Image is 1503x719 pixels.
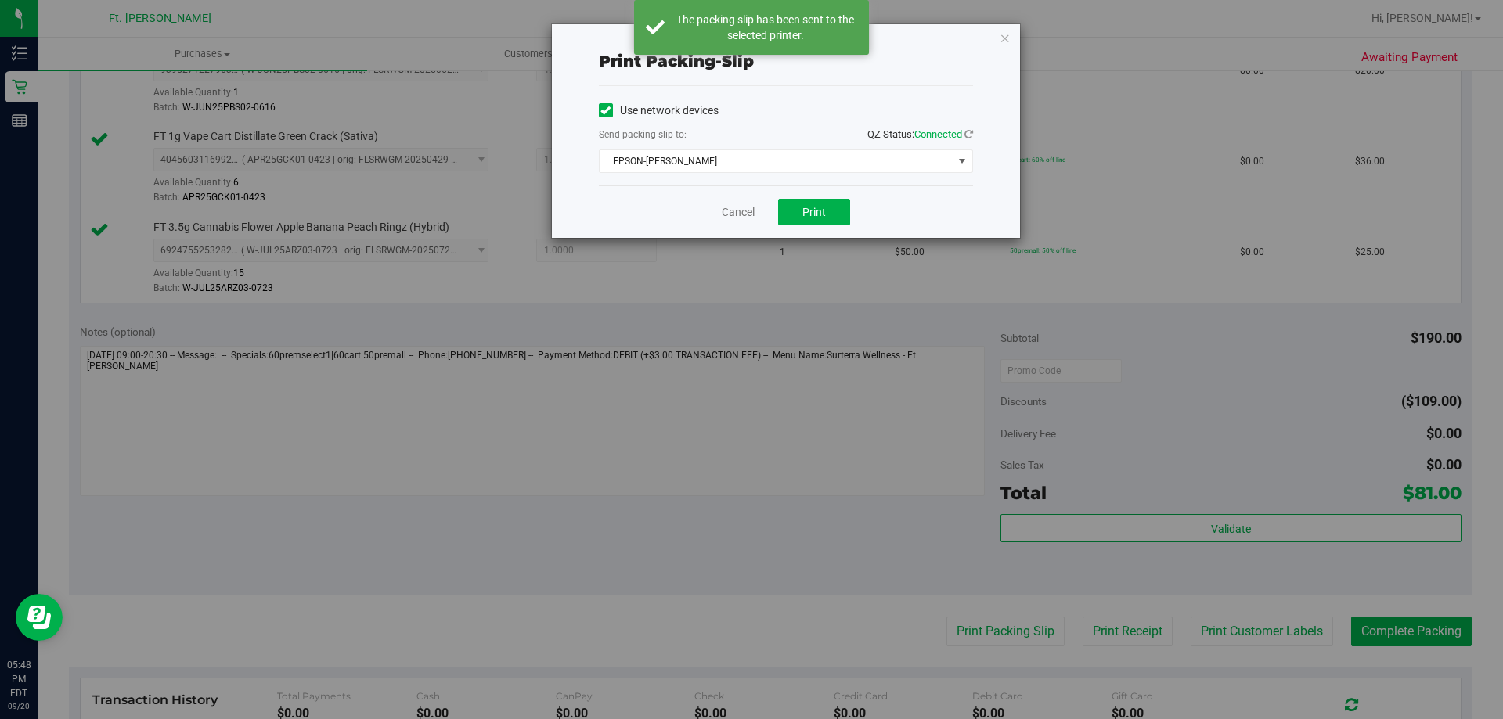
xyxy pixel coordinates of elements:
[16,594,63,641] iframe: Resource center
[600,150,953,172] span: EPSON-[PERSON_NAME]
[914,128,962,140] span: Connected
[802,206,826,218] span: Print
[673,12,857,43] div: The packing slip has been sent to the selected printer.
[599,52,754,70] span: Print packing-slip
[599,128,687,142] label: Send packing-slip to:
[599,102,719,119] label: Use network devices
[778,199,850,225] button: Print
[952,150,971,172] span: select
[867,128,973,140] span: QZ Status:
[722,204,755,221] a: Cancel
